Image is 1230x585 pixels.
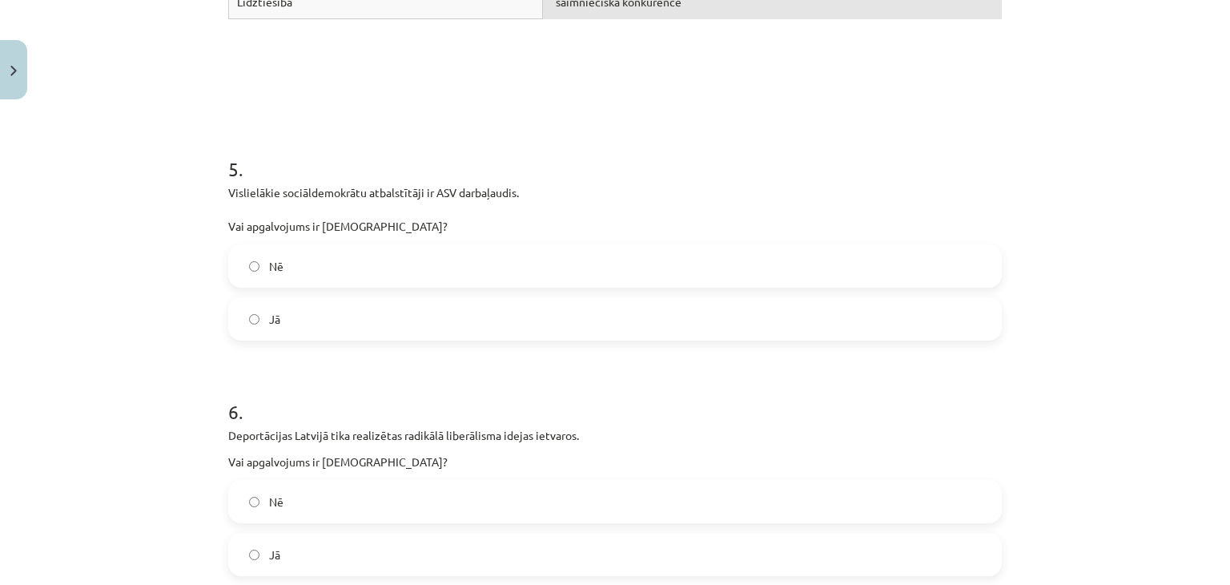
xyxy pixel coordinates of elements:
span: Nē [269,258,283,275]
span: Jā [269,311,280,328]
h1: 6 . [228,373,1002,422]
p: Vislielākie sociāldemokrātu atbalstītāji ir ASV darbaļaudis. Vai apgalvojums ir [DEMOGRAPHIC_DATA]? [228,184,1002,235]
input: Jā [249,314,259,325]
input: Nē [249,497,259,507]
span: Jā [269,547,280,563]
h1: 5 . [228,130,1002,180]
p: Vai apgalvojums ir [DEMOGRAPHIC_DATA]? [228,454,1002,470]
input: Jā [249,550,259,560]
input: Nē [249,261,259,272]
p: Deportācijas Latvijā tika realizētas radikālā liberālisma idejas ietvaros. [228,427,1002,444]
span: Nē [269,494,283,510]
img: icon-close-lesson-0947bae3869378f0d4975bcd49f059093ad1ed9edebbc8119c70593378902aed.svg [10,66,17,76]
